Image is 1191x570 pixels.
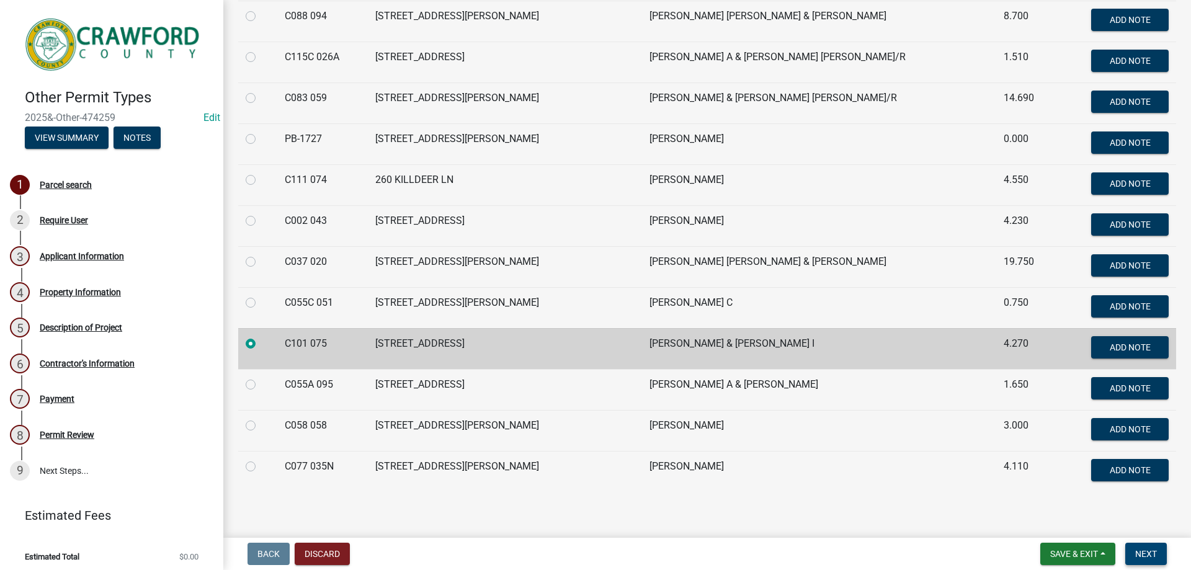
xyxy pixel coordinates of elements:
div: Parcel search [40,180,92,189]
div: Require User [40,216,88,225]
div: Property Information [40,288,121,296]
wm-modal-confirm: Edit Application Number [203,112,220,123]
span: Add Note [1109,383,1150,393]
td: [STREET_ADDRESS] [368,42,601,82]
td: PB-1727 [277,123,368,164]
span: 2025&-Other-474259 [25,112,198,123]
span: Estimated Total [25,553,79,561]
td: [STREET_ADDRESS][PERSON_NAME] [368,451,601,492]
div: 3 [10,246,30,266]
button: Notes [114,127,161,149]
td: 4.110 [996,451,1055,492]
td: [STREET_ADDRESS] [368,328,601,369]
span: Next [1135,549,1157,559]
td: [PERSON_NAME] [PERSON_NAME] & [PERSON_NAME] [642,1,996,42]
button: View Summary [25,127,109,149]
button: Add Note [1091,91,1169,113]
td: 0.750 [996,287,1055,328]
span: $0.00 [179,553,198,561]
button: Add Note [1091,377,1169,399]
td: C037 020 [277,246,368,287]
button: Add Note [1091,336,1169,358]
td: C055A 095 [277,369,368,410]
span: Add Note [1109,219,1150,229]
div: 4 [10,282,30,302]
td: 0.000 [996,123,1055,164]
span: Add Note [1109,55,1150,65]
td: 14.690 [996,82,1055,123]
td: C077 035N [277,451,368,492]
td: [STREET_ADDRESS][PERSON_NAME] [368,82,601,123]
div: Description of Project [40,323,122,332]
button: Add Note [1091,131,1169,154]
span: Add Note [1109,14,1150,24]
div: Permit Review [40,430,94,439]
td: [PERSON_NAME] [642,410,996,451]
div: Payment [40,394,74,403]
div: 7 [10,389,30,409]
span: Add Note [1109,465,1150,474]
td: [PERSON_NAME] [642,205,996,246]
span: Back [257,549,280,559]
td: C111 074 [277,164,368,205]
td: C101 075 [277,328,368,369]
wm-modal-confirm: Summary [25,133,109,143]
td: [PERSON_NAME] [642,123,996,164]
td: C002 043 [277,205,368,246]
td: [STREET_ADDRESS][PERSON_NAME] [368,246,601,287]
button: Add Note [1091,459,1169,481]
td: 8.700 [996,1,1055,42]
a: Edit [203,112,220,123]
td: 1.650 [996,369,1055,410]
td: 1.510 [996,42,1055,82]
span: Add Note [1109,301,1150,311]
button: Add Note [1091,9,1169,31]
td: C088 094 [277,1,368,42]
button: Add Note [1091,172,1169,195]
td: C083 059 [277,82,368,123]
button: Save & Exit [1040,543,1115,565]
span: Add Note [1109,96,1150,106]
td: [STREET_ADDRESS][PERSON_NAME] [368,410,601,451]
td: 260 KILLDEER LN [368,164,601,205]
div: 2 [10,210,30,230]
td: [PERSON_NAME] & [PERSON_NAME] [PERSON_NAME]/R [642,82,996,123]
td: [STREET_ADDRESS] [368,205,601,246]
td: [PERSON_NAME] A & [PERSON_NAME] [PERSON_NAME]/R [642,42,996,82]
wm-modal-confirm: Notes [114,133,161,143]
td: [PERSON_NAME] A & [PERSON_NAME] [642,369,996,410]
div: 6 [10,354,30,373]
span: Add Note [1109,424,1150,434]
td: [PERSON_NAME] [642,164,996,205]
button: Discard [295,543,350,565]
td: [STREET_ADDRESS][PERSON_NAME] [368,1,601,42]
td: [PERSON_NAME] [642,451,996,492]
a: Estimated Fees [10,503,203,528]
td: [PERSON_NAME] C [642,287,996,328]
button: Add Note [1091,213,1169,236]
div: 8 [10,425,30,445]
span: Add Note [1109,137,1150,147]
button: Add Note [1091,50,1169,72]
td: C115C 026A [277,42,368,82]
td: 4.270 [996,328,1055,369]
td: 4.230 [996,205,1055,246]
span: Add Note [1109,260,1150,270]
td: [STREET_ADDRESS][PERSON_NAME] [368,287,601,328]
td: C058 058 [277,410,368,451]
button: Add Note [1091,418,1169,440]
td: 19.750 [996,246,1055,287]
div: 1 [10,175,30,195]
span: Add Note [1109,178,1150,188]
div: Contractor's Information [40,359,135,368]
h4: Other Permit Types [25,89,213,107]
td: C055C 051 [277,287,368,328]
img: Crawford County, Georgia [25,13,203,76]
button: Next [1125,543,1167,565]
td: [PERSON_NAME] [PERSON_NAME] & [PERSON_NAME] [642,246,996,287]
div: 9 [10,461,30,481]
td: 4.550 [996,164,1055,205]
span: Save & Exit [1050,549,1098,559]
button: Back [248,543,290,565]
div: Applicant Information [40,252,124,261]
